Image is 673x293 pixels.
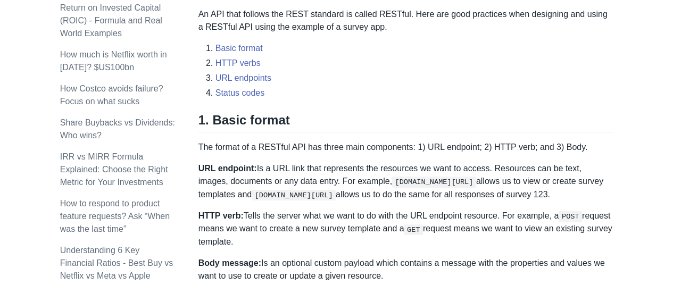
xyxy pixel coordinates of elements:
p: An API that follows the REST standard is called RESTful. Here are good practices when designing a... [198,8,613,34]
a: Basic format [215,44,263,53]
p: Is an optional custom payload which contains a message with the properties and values we want to ... [198,257,613,282]
strong: URL endpoint: [198,164,257,173]
a: Understanding 6 Key Financial Ratios - Best Buy vs Netflix vs Meta vs Apple [60,246,173,280]
code: [DOMAIN_NAME][URL] [392,177,476,187]
a: How to respond to product feature requests? Ask “When was the last time” [60,199,170,233]
code: GET [404,224,422,235]
a: Share Buybacks vs Dividends: Who wins? [60,118,175,140]
a: URL endpoints [215,73,271,82]
code: POST [559,211,582,222]
a: How Costco avoids failure? Focus on what sucks [60,84,163,106]
a: HTTP verbs [215,58,261,68]
a: Return on Invested Capital (ROIC) - Formula and Real World Examples [60,3,162,38]
code: [DOMAIN_NAME][URL] [252,190,336,200]
a: How much is Netflix worth in [DATE]? $US100bn [60,50,167,72]
p: Is a URL link that represents the resources we want to access. Resources can be text, images, doc... [198,162,613,201]
strong: Body message: [198,258,261,267]
p: Tells the server what we want to do with the URL endpoint resource. For example, a request means ... [198,210,613,248]
a: Status codes [215,88,265,97]
a: IRR vs MIRR Formula Explained: Choose the Right Metric for Your Investments [60,152,168,187]
strong: HTTP verb: [198,211,244,220]
h2: 1. Basic format [198,112,613,132]
p: The format of a RESTful API has three main components: 1) URL endpoint; 2) HTTP verb; and 3) Body. [198,141,613,154]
